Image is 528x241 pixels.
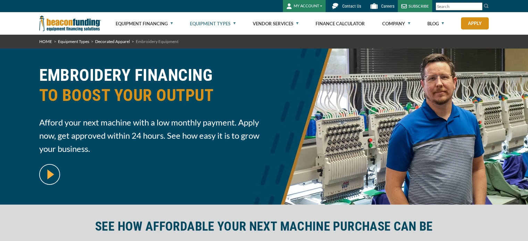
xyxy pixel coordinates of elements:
[116,12,173,35] a: Equipment Financing
[39,12,101,35] img: Beacon Funding Corporation logo
[39,116,260,155] span: Afford your next machine with a low monthly payment. Apply now, get approved within 24 hours. See...
[342,4,361,9] span: Contact Us
[253,12,299,35] a: Vendor Services
[39,65,260,111] h1: EMBROIDERY FINANCING
[436,2,483,10] input: Search
[484,3,489,9] img: Search
[39,85,260,105] span: TO BOOST YOUR OUTPUT
[461,17,489,29] a: Apply
[39,39,52,44] a: HOME
[39,218,489,234] h2: SEE HOW AFFORDABLE YOUR NEXT MACHINE PURCHASE CAN BE
[58,39,89,44] a: Equipment Types
[316,12,365,35] a: Finance Calculator
[95,39,130,44] a: Decorated Apparel
[427,12,444,35] a: Blog
[381,4,394,9] span: Careers
[39,164,60,185] img: video modal pop-up play button
[136,39,178,44] span: Embroidery Equipment
[190,12,236,35] a: Equipment Types
[382,12,410,35] a: Company
[475,4,481,9] a: Clear search text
